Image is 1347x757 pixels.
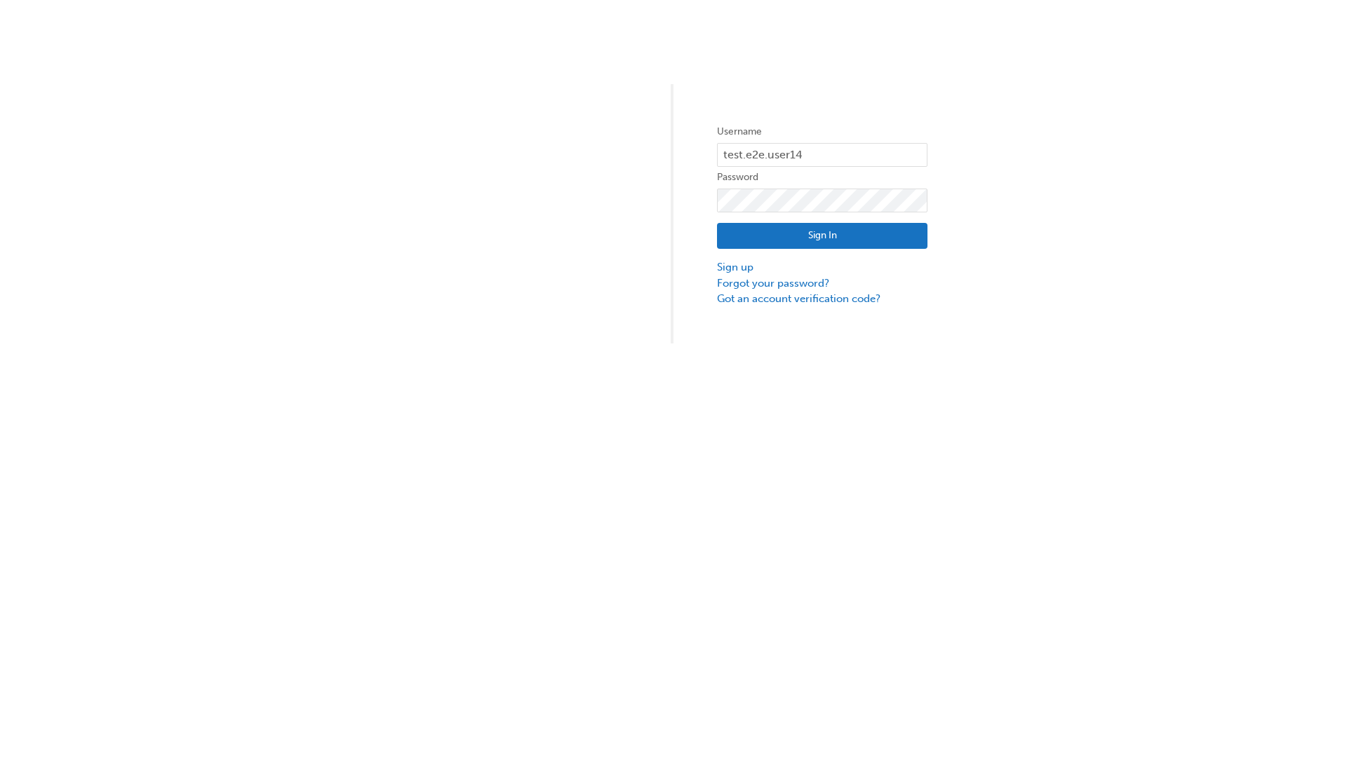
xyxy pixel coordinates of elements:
[717,275,927,292] a: Forgot your password?
[717,169,927,186] label: Password
[717,123,927,140] label: Username
[717,291,927,307] a: Got an account verification code?
[717,259,927,275] a: Sign up
[717,143,927,167] input: Username
[717,223,927,250] button: Sign In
